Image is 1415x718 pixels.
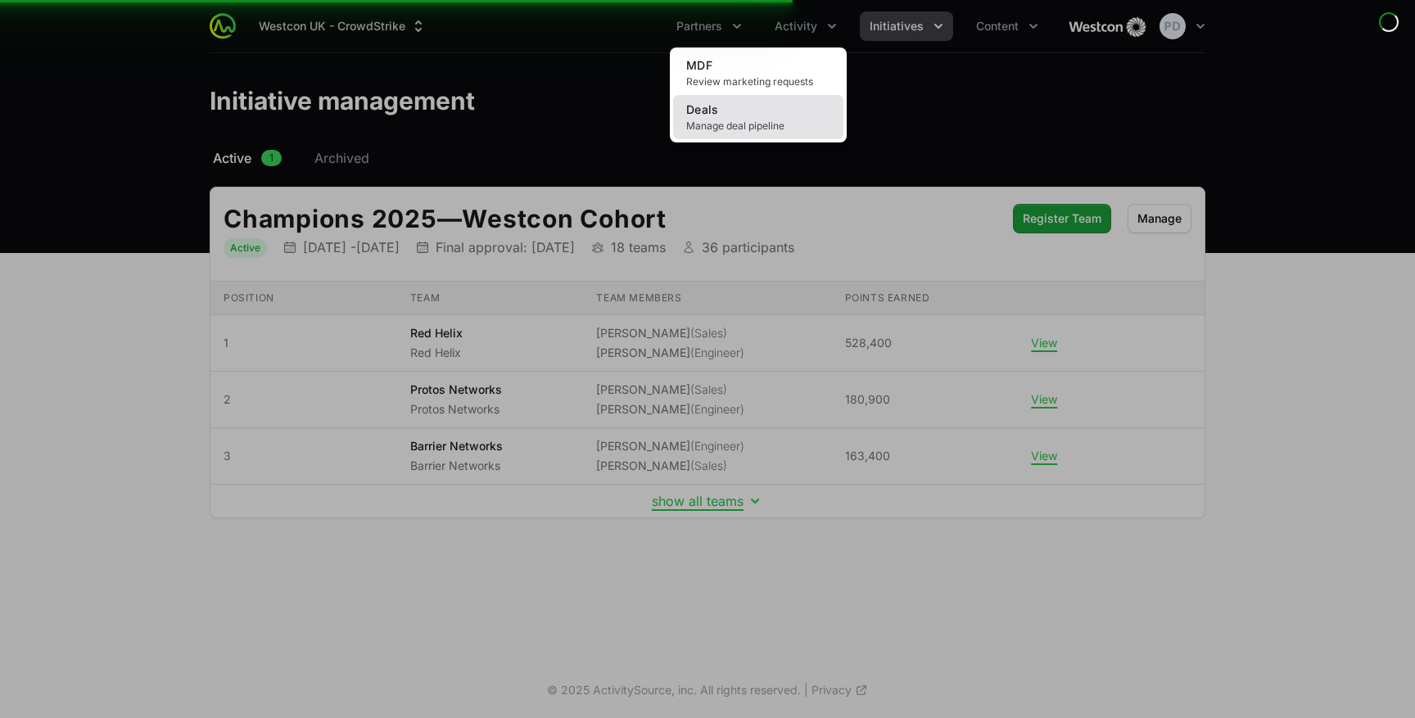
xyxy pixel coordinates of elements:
[686,120,830,133] span: Manage deal pipeline
[236,11,1048,41] div: Main navigation
[686,102,719,116] span: Deals
[673,51,843,95] a: MDFReview marketing requests
[673,95,843,139] a: DealsManage deal pipeline
[686,58,712,72] span: MDF
[686,75,830,88] span: Review marketing requests
[765,11,847,41] div: Activity menu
